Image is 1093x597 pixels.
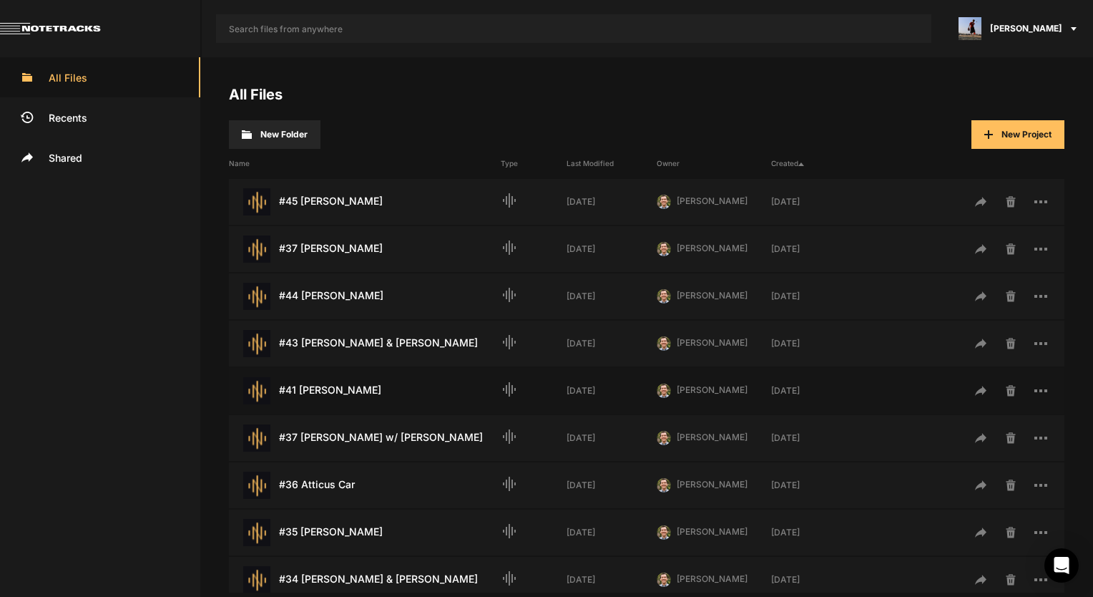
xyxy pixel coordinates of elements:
img: 424769395311cb87e8bb3f69157a6d24 [657,336,671,351]
img: 424769395311cb87e8bb3f69157a6d24 [657,384,671,398]
mat-icon: Audio [501,286,518,304]
span: [PERSON_NAME] [677,243,748,253]
span: [PERSON_NAME] [990,22,1062,35]
img: star-track.png [243,236,270,263]
img: 424769395311cb87e8bb3f69157a6d24 [657,289,671,304]
mat-icon: Audio [501,334,518,351]
div: [DATE] [771,573,861,586]
span: [PERSON_NAME] [677,432,748,442]
mat-icon: Audio [501,381,518,398]
span: New Project [1001,129,1052,140]
span: [PERSON_NAME] [677,479,748,490]
img: 424769395311cb87e8bb3f69157a6d24 [657,431,671,445]
input: Search files from anywhere [216,14,931,43]
div: [DATE] [567,290,657,303]
mat-icon: Audio [501,428,518,445]
mat-icon: Audio [501,475,518,492]
div: [DATE] [771,526,861,539]
div: [DATE] [771,337,861,350]
div: [DATE] [771,479,861,492]
mat-icon: Audio [501,570,518,587]
div: [DATE] [567,432,657,445]
img: ACg8ocJ5zrP0c3SJl5dKscm-Goe6koz8A9fWD7dpguHuX8DX5VIxymM=s96-c [959,17,981,40]
div: [DATE] [771,290,861,303]
button: New Folder [229,120,320,149]
div: #45 [PERSON_NAME] [229,188,501,215]
div: Last Modified [567,158,657,169]
mat-icon: Audio [501,523,518,540]
div: Name [229,158,501,169]
img: 424769395311cb87e8bb3f69157a6d24 [657,525,671,540]
img: star-track.png [243,188,270,215]
mat-icon: Audio [501,192,518,209]
img: 424769395311cb87e8bb3f69157a6d24 [657,573,671,587]
img: star-track.png [243,283,270,310]
img: star-track.png [243,330,270,357]
div: Open Intercom Messenger [1044,548,1079,583]
div: #44 [PERSON_NAME] [229,283,501,310]
div: #43 [PERSON_NAME] & [PERSON_NAME] [229,330,501,357]
img: 424769395311cb87e8bb3f69157a6d24 [657,195,671,209]
img: star-track.png [243,519,270,546]
div: #36 Atticus Car [229,472,501,499]
span: [PERSON_NAME] [677,337,748,348]
img: star-track.png [243,424,270,452]
span: [PERSON_NAME] [677,526,748,537]
div: Owner [657,158,771,169]
div: [DATE] [567,573,657,586]
div: [DATE] [567,195,657,208]
span: [PERSON_NAME] [677,573,748,584]
div: [DATE] [567,384,657,397]
div: [DATE] [771,432,861,445]
span: [PERSON_NAME] [677,384,748,395]
div: Created [771,158,861,169]
button: New Project [971,120,1064,149]
img: star-track.png [243,566,270,593]
div: [DATE] [567,526,657,539]
img: 424769395311cb87e8bb3f69157a6d24 [657,478,671,492]
span: [PERSON_NAME] [677,290,748,301]
div: [DATE] [771,243,861,256]
div: [DATE] [567,243,657,256]
div: [DATE] [771,195,861,208]
div: #37 [PERSON_NAME] [229,236,501,263]
div: #41 [PERSON_NAME] [229,377,501,404]
div: #34 [PERSON_NAME] & [PERSON_NAME] [229,566,501,593]
div: #35 [PERSON_NAME] [229,519,501,546]
div: Type [501,158,567,169]
img: star-track.png [243,377,270,404]
img: star-track.png [243,472,270,499]
img: 424769395311cb87e8bb3f69157a6d24 [657,242,671,256]
a: All Files [229,86,283,103]
div: #37 [PERSON_NAME] w/ [PERSON_NAME] [229,424,501,452]
div: [DATE] [771,384,861,397]
div: [DATE] [567,337,657,350]
div: [DATE] [567,479,657,492]
span: [PERSON_NAME] [677,195,748,206]
mat-icon: Audio [501,239,518,256]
